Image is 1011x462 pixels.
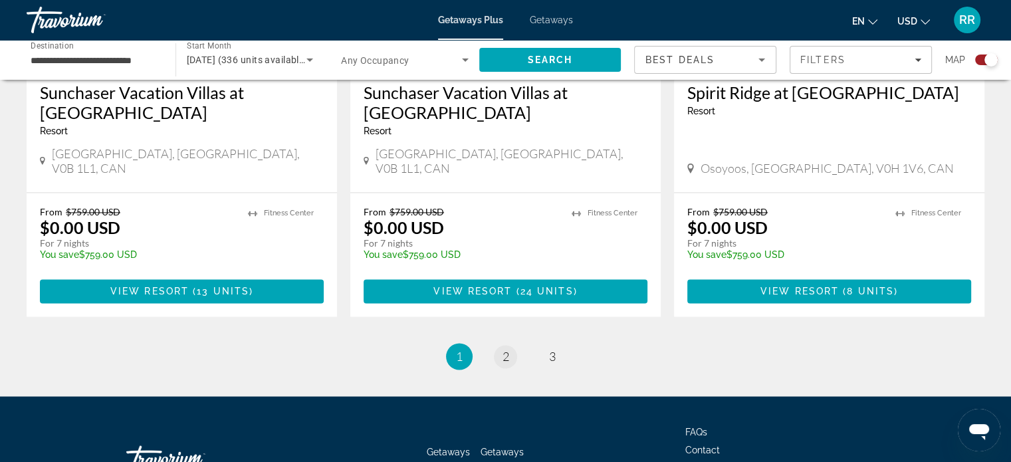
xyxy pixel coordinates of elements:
span: USD [897,16,917,27]
span: Resort [687,106,715,116]
span: View Resort [760,286,839,296]
span: Best Deals [645,55,715,65]
p: For 7 nights [687,237,882,249]
span: [GEOGRAPHIC_DATA], [GEOGRAPHIC_DATA], V0B 1L1, CAN [376,146,647,175]
span: Fitness Center [588,209,637,217]
a: Travorium [27,3,160,37]
span: Map [945,51,965,69]
button: View Resort(13 units) [40,279,324,303]
button: Change currency [897,11,930,31]
span: [GEOGRAPHIC_DATA], [GEOGRAPHIC_DATA], V0B 1L1, CAN [52,146,324,175]
a: Sunchaser Vacation Villas at [GEOGRAPHIC_DATA] [40,82,324,122]
span: 1 [456,349,463,364]
a: Contact [685,444,720,455]
span: Search [527,55,572,65]
span: $759.00 USD [390,206,444,217]
mat-select: Sort by [645,52,765,68]
span: Fitness Center [264,209,314,217]
a: FAQs [685,426,707,437]
span: RR [959,13,975,27]
span: View Resort [110,286,189,296]
span: Destination [31,41,74,50]
span: Osoyoos, [GEOGRAPHIC_DATA], V0H 1V6, CAN [701,161,954,175]
span: Resort [364,126,392,136]
input: Select destination [31,53,158,68]
span: View Resort [433,286,512,296]
p: For 7 nights [364,237,558,249]
p: $759.00 USD [40,249,235,260]
button: Change language [852,11,877,31]
span: Any Occupancy [341,55,409,66]
span: Resort [40,126,68,136]
span: $759.00 USD [713,206,768,217]
span: ( ) [512,286,577,296]
span: 3 [549,349,556,364]
span: ( ) [189,286,253,296]
span: Start Month [187,41,231,51]
span: You save [40,249,79,260]
button: Filters [790,46,932,74]
button: Search [479,48,621,72]
span: en [852,16,865,27]
span: 13 units [197,286,249,296]
span: You save [364,249,403,260]
iframe: Кнопка запуска окна обмена сообщениями [958,409,1000,451]
p: $0.00 USD [687,217,768,237]
p: $0.00 USD [40,217,120,237]
a: Getaways [530,15,573,25]
a: Spirit Ridge at [GEOGRAPHIC_DATA] [687,82,971,102]
span: You save [687,249,727,260]
nav: Pagination [27,343,984,370]
p: $759.00 USD [687,249,882,260]
span: [DATE] (336 units available) [187,55,308,65]
span: From [40,206,62,217]
a: Getaways Plus [438,15,503,25]
span: ( ) [839,286,898,296]
span: Filters [800,55,845,65]
span: 2 [503,349,509,364]
a: Getaways [427,446,470,457]
a: Sunchaser Vacation Villas at [GEOGRAPHIC_DATA] [364,82,647,122]
span: From [364,206,386,217]
span: 24 units [520,286,574,296]
button: View Resort(24 units) [364,279,647,303]
button: User Menu [950,6,984,34]
button: View Resort(8 units) [687,279,971,303]
span: From [687,206,710,217]
p: $759.00 USD [364,249,558,260]
p: $0.00 USD [364,217,444,237]
span: Fitness Center [911,209,961,217]
span: $759.00 USD [66,206,120,217]
p: For 7 nights [40,237,235,249]
span: 8 units [847,286,894,296]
